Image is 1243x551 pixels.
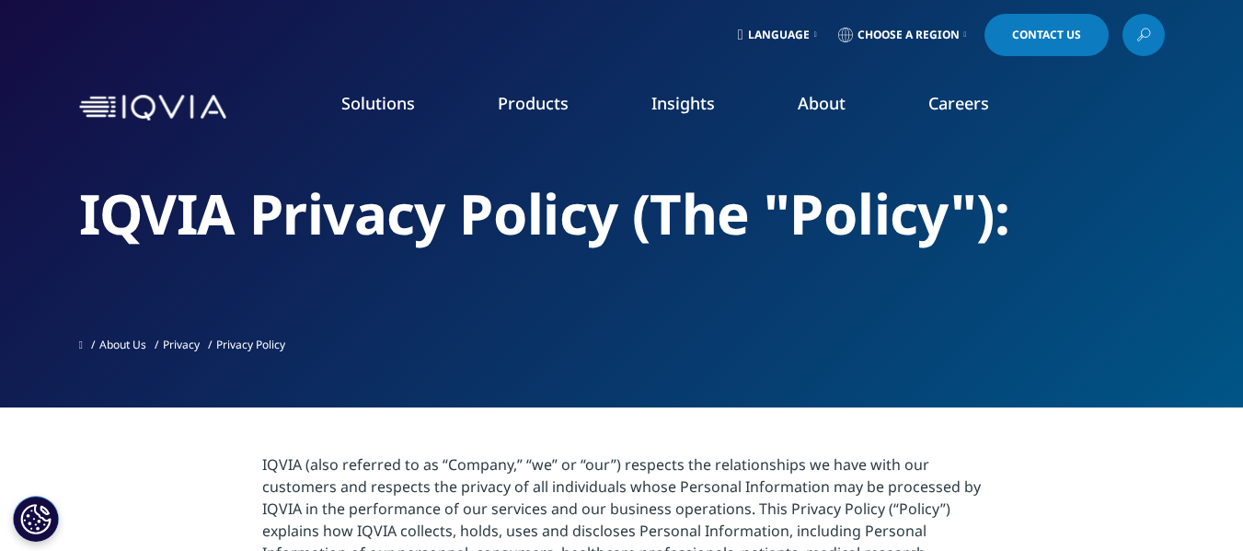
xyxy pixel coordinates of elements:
[216,337,285,352] span: Privacy Policy
[748,28,810,42] span: Language
[651,92,715,114] a: Insights
[79,179,1165,248] h2: IQVIA Privacy Policy (The "Policy"):
[498,92,569,114] a: Products
[857,28,960,42] span: Choose a Region
[234,64,1165,151] nav: Primary
[163,337,200,352] a: Privacy
[13,496,59,542] button: Cookies Settings
[984,14,1109,56] a: Contact Us
[341,92,415,114] a: Solutions
[1012,29,1081,40] span: Contact Us
[79,95,226,121] img: IQVIA Healthcare Information Technology and Pharma Clinical Research Company
[798,92,846,114] a: About
[928,92,989,114] a: Careers
[99,337,146,352] a: About Us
